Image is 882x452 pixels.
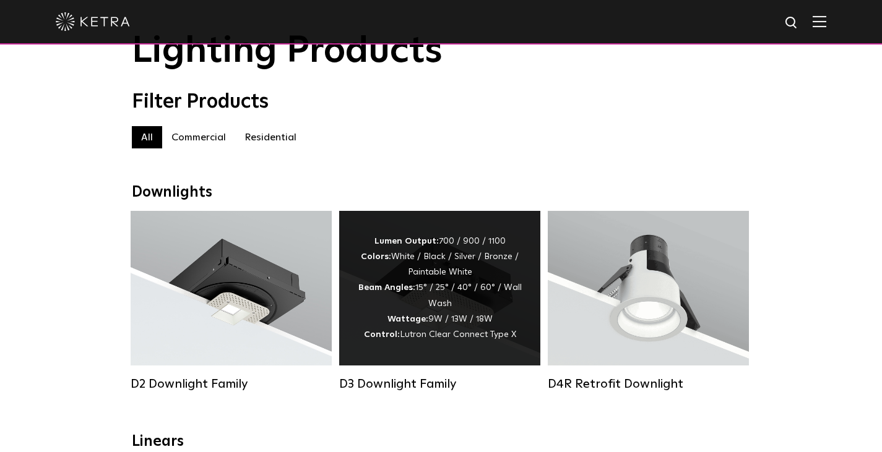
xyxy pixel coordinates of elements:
span: Lighting Products [132,33,443,70]
label: All [132,126,162,148]
a: D2 Downlight Family Lumen Output:1200Colors:White / Black / Gloss Black / Silver / Bronze / Silve... [131,211,332,391]
img: Hamburger%20Nav.svg [813,15,826,27]
strong: Control: [364,330,400,339]
div: Filter Products [132,90,751,114]
span: Lutron Clear Connect Type X [400,330,516,339]
strong: Lumen Output: [374,237,439,245]
div: D3 Downlight Family [339,377,540,391]
label: Commercial [162,126,235,148]
div: D2 Downlight Family [131,377,332,391]
strong: Colors: [361,252,391,261]
strong: Wattage: [387,315,428,323]
a: D4R Retrofit Downlight Lumen Output:800Colors:White / BlackBeam Angles:15° / 25° / 40° / 60°Watta... [548,211,749,391]
div: Downlights [132,184,751,202]
a: D3 Downlight Family Lumen Output:700 / 900 / 1100Colors:White / Black / Silver / Bronze / Paintab... [339,211,540,391]
div: Linears [132,433,751,451]
label: Residential [235,126,306,148]
img: ketra-logo-2019-white [56,12,130,31]
div: D4R Retrofit Downlight [548,377,749,391]
img: search icon [784,15,800,31]
div: 700 / 900 / 1100 White / Black / Silver / Bronze / Paintable White 15° / 25° / 40° / 60° / Wall W... [358,234,522,343]
strong: Beam Angles: [358,283,415,292]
